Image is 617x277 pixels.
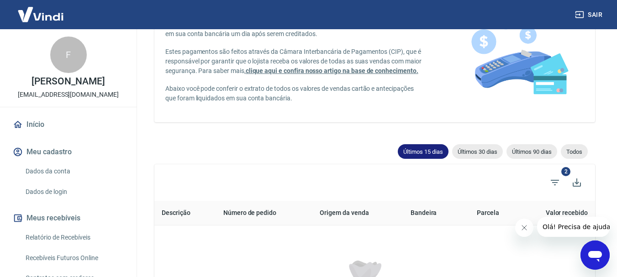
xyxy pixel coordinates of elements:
span: Olá! Precisa de ajuda? [5,6,77,14]
a: Dados de login [22,183,126,201]
img: Vindi [11,0,70,28]
p: [PERSON_NAME] [32,77,105,86]
th: Valor recebido [514,201,595,225]
span: 2 [561,167,570,176]
p: [EMAIL_ADDRESS][DOMAIN_NAME] [18,90,119,99]
span: Últimos 30 dias [452,148,503,155]
iframe: Botão para abrir a janela de mensagens [580,240,610,270]
div: Últimos 90 dias [506,144,557,159]
span: Filtros [544,172,566,193]
a: Recebíveis Futuros Online [22,249,126,267]
button: Baixar listagem [566,172,588,193]
iframe: Mensagem da empresa [537,217,610,237]
div: Últimos 15 dias [398,144,448,159]
th: Bandeira [403,201,462,225]
a: clique aqui e confira nosso artigo na base de conhecimento. [246,67,418,74]
a: Dados da conta [22,162,126,181]
iframe: Fechar mensagem [515,219,533,237]
div: F [50,37,87,73]
button: Sair [573,6,606,23]
th: Número de pedido [216,201,312,225]
span: Todos [561,148,588,155]
a: Relatório de Recebíveis [22,228,126,247]
p: Abaixo você pode conferir o extrato de todos os valores de vendas cartão e antecipações que foram... [165,84,422,103]
button: Meu cadastro [11,142,126,162]
span: Últimos 15 dias [398,148,448,155]
a: Início [11,115,126,135]
div: Últimos 30 dias [452,144,503,159]
div: Todos [561,144,588,159]
th: Parcela [462,201,514,225]
span: Últimos 90 dias [506,148,557,155]
p: Estes pagamentos são feitos através da Câmara Interbancária de Pagamentos (CIP), que é responsáve... [165,47,422,76]
th: Descrição [154,201,216,225]
button: Meus recebíveis [11,208,126,228]
th: Origem da venda [312,201,403,225]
